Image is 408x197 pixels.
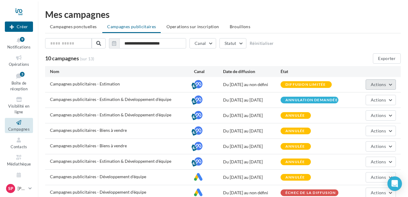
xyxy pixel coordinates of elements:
button: Statut [219,38,246,48]
span: Campagnes publicitaires - Estimation [50,81,120,86]
span: Médiathèque [7,162,31,166]
a: Opérations [5,53,33,68]
div: Du [DATE] au [DATE] [223,112,281,119]
span: Visibilité en ligne [8,104,29,114]
span: Actions [371,82,386,87]
button: Actions [366,79,396,90]
button: Actions [366,172,396,182]
a: Contacts [5,135,33,150]
button: Actions [366,95,396,105]
div: Nouvelle campagne [5,22,33,32]
span: Campagnes publicitaires - Biens à vendre [50,143,127,148]
div: Diffusion limitée [285,83,326,87]
span: Contacts [11,144,27,149]
div: 9 [20,37,25,42]
div: annulée [285,145,305,149]
div: Du [DATE] au [DATE] [223,97,281,103]
span: Sp [8,185,13,192]
span: Campagnes publicitaires - Estimation & Développement d'équipe [50,112,171,117]
p: [PERSON_NAME] [18,185,26,192]
a: Boîte de réception3 [5,71,33,93]
span: 10 campagnes [45,55,79,62]
span: Campagnes publicitaires - Développement d'équipe [50,189,146,195]
span: Campagnes publicitaires - Estimation & Développement d'équipe [50,97,171,102]
span: Actions [371,175,386,180]
div: État [281,68,338,75]
a: Sp [PERSON_NAME] [5,183,33,194]
div: Du [DATE] au non défini [223,82,281,88]
div: Nom [50,68,194,75]
span: Campagnes [8,127,30,132]
button: Exporter [373,53,401,64]
a: Visibilité en ligne [5,95,33,115]
div: 3 [20,72,25,77]
span: Actions [371,144,386,149]
div: Open Intercom Messenger [387,176,402,191]
button: Actions [366,110,396,121]
span: Opérations [9,62,29,67]
div: Annulation demandée [285,98,338,102]
div: Du [DATE] au [DATE] [223,143,281,149]
div: annulée [285,114,305,118]
span: Campagnes publicitaires - Développement d'équipe [50,174,146,179]
span: Actions [371,159,386,164]
span: Actions [371,128,386,133]
div: Date de diffusion [223,68,281,75]
span: Actions [371,97,386,102]
span: (sur 13) [80,56,94,61]
span: Boîte de réception [10,81,28,91]
div: Du [DATE] au [DATE] [223,128,281,134]
span: Campagnes publicitaires - Biens à vendre [50,128,127,133]
div: Du [DATE] au [DATE] [223,159,281,165]
div: Canal [194,68,223,75]
span: Operations sur inscription [166,24,219,29]
div: annulée [285,160,305,164]
span: Brouillons [230,24,251,29]
a: Calendrier [5,170,33,185]
div: Du [DATE] au non défini [223,190,281,196]
button: Canal [189,38,216,48]
span: Campagnes publicitaires - Estimation & Développement d'équipe [50,159,171,164]
div: Échec de la diffusion [285,191,336,195]
div: Mes campagnes [45,10,401,19]
button: Notifications 9 [5,36,33,51]
button: Créer [5,22,33,32]
span: Notifications [7,45,31,49]
a: Médiathèque [5,153,33,168]
button: Actions [366,141,396,152]
span: Campagnes ponctuelles [50,24,97,29]
button: Réinitialiser [250,41,274,46]
div: annulée [285,129,305,133]
button: Actions [366,157,396,167]
span: Actions [371,113,386,118]
button: Actions [366,126,396,136]
div: Du [DATE] au [DATE] [223,174,281,180]
a: Campagnes [5,118,33,133]
div: annulée [285,175,305,179]
span: Actions [371,190,386,195]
